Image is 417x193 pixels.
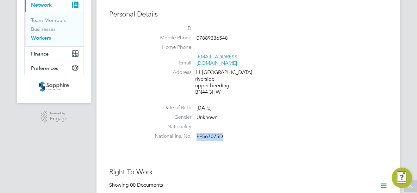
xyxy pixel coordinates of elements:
button: Engage Resource Center [392,168,412,188]
label: Email [147,60,191,66]
span: Engage [50,116,67,122]
label: Address [147,69,191,76]
a: Workers [31,35,51,41]
span: Unknown [196,114,218,121]
span: 00 Documents [130,182,163,188]
div: Network [25,12,84,46]
img: sapphire-logo-retina.png [39,82,69,92]
label: Nationality [147,123,191,130]
div: 11 [GEOGRAPHIC_DATA] riverside upper beeding BN44 3HW [195,69,255,96]
a: Go to home page [24,82,84,92]
button: Finance [25,47,84,61]
h3: Right To Work [109,168,388,177]
h3: Personal Details [109,10,388,19]
span: [DATE] [196,105,211,111]
label: Date of Birth [147,104,191,111]
label: ID [147,25,191,32]
label: Mobile Phone [147,35,191,41]
span: Preferences [31,65,58,71]
span: Network [31,2,52,8]
label: National Ins. No. [147,133,191,140]
div: Showing [109,182,164,189]
a: Businesses [31,26,56,32]
span: PE567075D [196,133,223,140]
span: 07889336548 [196,35,228,41]
span: Finance [31,51,49,57]
label: Gender [147,114,191,121]
a: Powered byEngage [41,111,68,123]
a: [EMAIL_ADDRESS][DOMAIN_NAME] [196,54,239,67]
label: Home Phone [147,44,191,51]
span: Powered by [50,111,67,116]
button: Preferences [25,61,84,75]
a: Team Members [31,17,66,23]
